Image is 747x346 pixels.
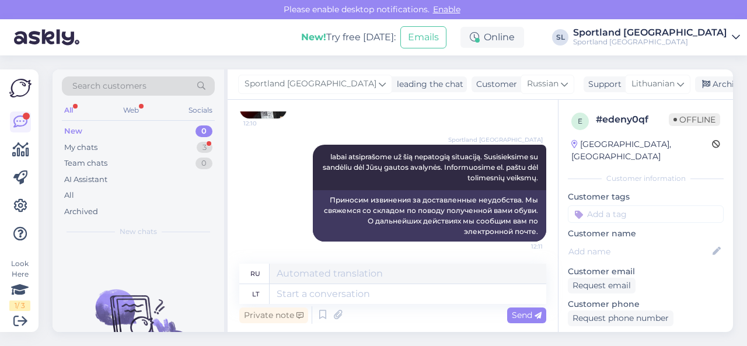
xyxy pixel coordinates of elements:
div: AI Assistant [64,174,107,186]
div: lt [252,284,259,304]
span: 12:10 [243,119,287,128]
div: 0 [196,125,212,137]
div: 3 [197,142,212,153]
div: Team chats [64,158,107,169]
div: Archived [64,206,98,218]
div: Online [460,27,524,48]
div: Request phone number [568,310,673,326]
span: Russian [527,78,558,90]
div: Socials [186,103,215,118]
span: Sportland [GEOGRAPHIC_DATA] [245,78,376,90]
p: Customer phone [568,298,724,310]
div: leading the chat [392,78,463,90]
span: e [578,117,582,125]
input: Add name [568,245,710,258]
button: Emails [400,26,446,48]
span: Send [512,310,542,320]
p: Customer name [568,228,724,240]
div: New [64,125,82,137]
span: Search customers [72,80,146,92]
div: All [64,190,74,201]
div: Customer information [568,173,724,184]
p: Customer email [568,265,724,278]
div: Look Here [9,258,30,311]
b: New! [301,32,326,43]
div: # edeny0qf [596,113,669,127]
div: SL [552,29,568,46]
div: My chats [64,142,97,153]
img: Askly Logo [9,79,32,97]
div: Sportland [GEOGRAPHIC_DATA] [573,28,727,37]
span: Sportland [GEOGRAPHIC_DATA] [448,135,543,144]
div: Приносим извинения за доставленные неудобства. Мы свяжемся со складом по поводу полученной вами о... [313,190,546,242]
div: [GEOGRAPHIC_DATA], [GEOGRAPHIC_DATA] [571,138,712,163]
div: Customer [472,78,517,90]
span: Offline [669,113,720,126]
span: 12:11 [499,242,543,251]
a: Sportland [GEOGRAPHIC_DATA]Sportland [GEOGRAPHIC_DATA] [573,28,740,47]
div: Request email [568,278,636,293]
div: Try free [DATE]: [301,30,396,44]
div: Web [121,103,141,118]
span: Lithuanian [631,78,675,90]
div: Private note [239,307,308,323]
div: Sportland [GEOGRAPHIC_DATA] [573,37,727,47]
div: ru [250,264,260,284]
div: 1 / 3 [9,300,30,311]
p: Customer tags [568,191,724,203]
span: Enable [430,4,464,15]
div: Support [584,78,622,90]
div: All [62,103,75,118]
div: 0 [196,158,212,169]
span: labai atsiprašome už šią nepatogią situaciją. Susisieksime su sandėliu dėl Jūsų gautos avalynės. ... [323,152,540,182]
p: Visited pages [568,331,724,343]
span: New chats [120,226,157,237]
input: Add a tag [568,205,724,223]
